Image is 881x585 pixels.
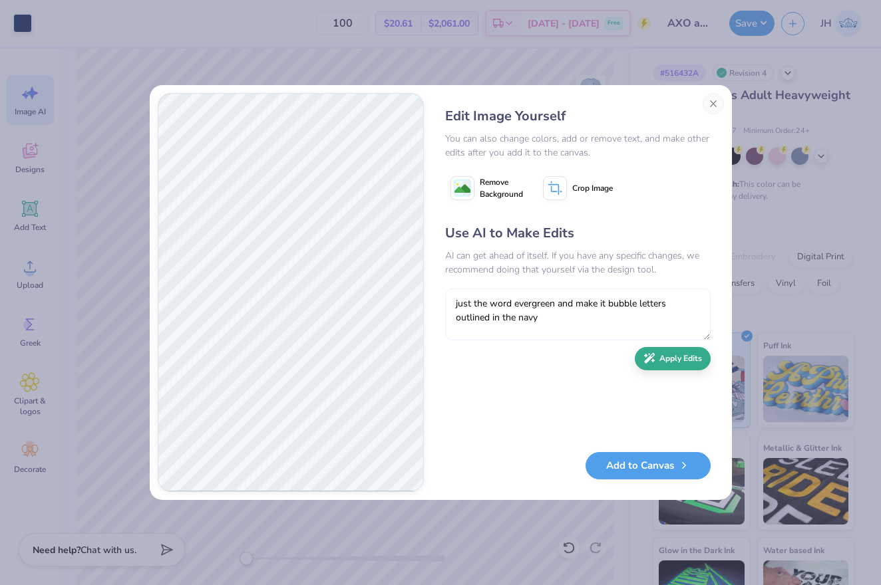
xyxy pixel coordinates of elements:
[445,223,711,243] div: Use AI to Make Edits
[586,452,711,479] button: Add to Canvas
[445,106,711,126] div: Edit Image Yourself
[635,347,711,370] button: Apply Edits
[572,182,613,194] span: Crop Image
[703,93,724,114] button: Close
[445,249,711,277] div: AI can get ahead of itself. If you have any specific changes, we recommend doing that yourself vi...
[445,132,711,160] div: You can also change colors, add or remove text, and make other edits after you add it to the canvas.
[538,172,621,205] button: Crop Image
[480,176,523,200] span: Remove Background
[445,172,528,205] button: Remove Background
[445,289,711,340] textarea: just the word evergreen and make it bubble letters outlined in the navy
